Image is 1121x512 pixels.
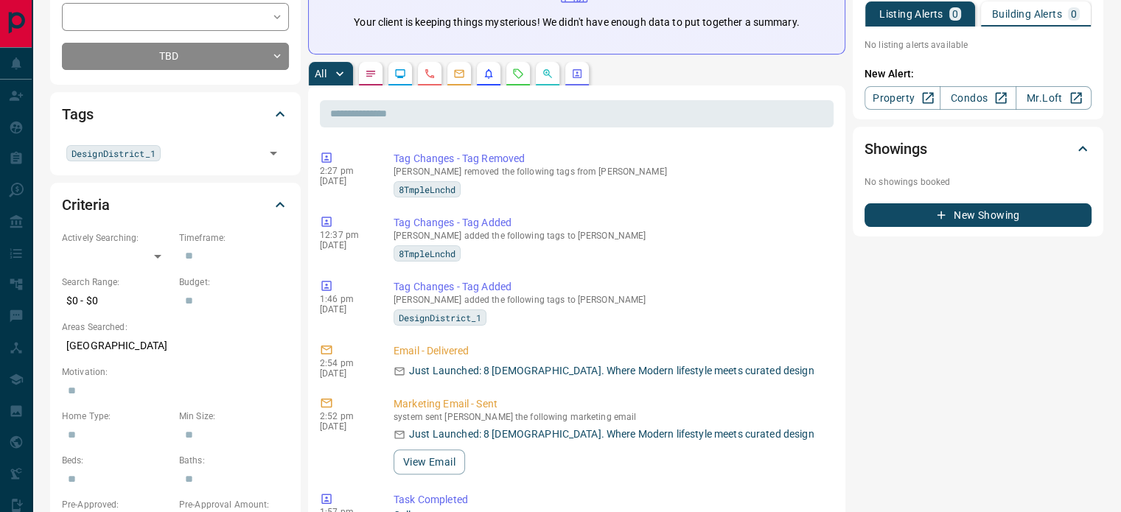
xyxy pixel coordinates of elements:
p: Tag Changes - Tag Added [394,279,828,295]
p: No listing alerts available [865,38,1092,52]
span: 8TmpleLnchd [399,246,455,261]
p: [DATE] [320,240,371,250]
p: Home Type: [62,410,172,423]
svg: Requests [512,68,524,80]
svg: Opportunities [542,68,553,80]
p: [DATE] [320,176,371,186]
p: 12:37 pm [320,230,371,240]
p: [PERSON_NAME] removed the following tags from [PERSON_NAME] [394,166,828,177]
p: Tag Changes - Tag Removed [394,151,828,166]
div: Showings [865,131,1092,166]
p: [PERSON_NAME] added the following tags to [PERSON_NAME] [394,295,828,305]
p: [DATE] [320,421,371,432]
h2: Criteria [62,193,110,217]
p: 2:54 pm [320,358,371,368]
p: Tag Changes - Tag Added [394,215,828,231]
svg: Emails [453,68,465,80]
div: Tags [62,97,289,132]
p: 0 [952,9,958,19]
p: Search Range: [62,276,172,289]
p: [PERSON_NAME] added the following tags to [PERSON_NAME] [394,231,828,241]
p: Beds: [62,454,172,467]
p: 0 [1071,9,1077,19]
button: Open [263,143,284,164]
p: 1:46 pm [320,294,371,304]
p: Min Size: [179,410,289,423]
span: DesignDistrict_1 [71,146,156,161]
p: $0 - $0 [62,289,172,313]
p: Email - Delivered [394,343,828,359]
svg: Lead Browsing Activity [394,68,406,80]
p: New Alert: [865,66,1092,82]
p: Budget: [179,276,289,289]
p: Areas Searched: [62,320,289,334]
svg: Listing Alerts [483,68,495,80]
p: [GEOGRAPHIC_DATA] [62,334,289,358]
p: Actively Searching: [62,231,172,245]
p: Your client is keeping things mysterious! We didn't have enough data to put together a summary. [354,15,799,30]
p: Just Launched: 8 [DEMOGRAPHIC_DATA]. Where Modern lifestyle meets curated design [409,363,814,379]
button: View Email [394,449,465,474]
p: Timeframe: [179,231,289,245]
p: All [315,69,326,79]
button: New Showing [865,203,1092,227]
div: TBD [62,43,289,70]
p: Pre-Approved: [62,498,172,511]
svg: Agent Actions [571,68,583,80]
p: Task Completed [394,492,828,508]
p: system sent [PERSON_NAME] the following marketing email [394,412,828,422]
p: Listing Alerts [879,9,943,19]
a: Mr.Loft [1016,86,1092,110]
h2: Tags [62,102,93,126]
p: 2:27 pm [320,166,371,176]
svg: Calls [424,68,436,80]
p: Motivation: [62,365,289,379]
div: Criteria [62,187,289,222]
p: Pre-Approval Amount: [179,498,289,511]
p: Marketing Email - Sent [394,396,828,412]
p: Just Launched: 8 [DEMOGRAPHIC_DATA]. Where Modern lifestyle meets curated design [409,427,814,442]
p: No showings booked [865,175,1092,189]
span: DesignDistrict_1 [399,310,481,325]
p: [DATE] [320,368,371,379]
p: Baths: [179,454,289,467]
p: [DATE] [320,304,371,315]
svg: Notes [365,68,377,80]
span: 8TmpleLnchd [399,182,455,197]
p: Building Alerts [992,9,1062,19]
a: Property [865,86,940,110]
h2: Showings [865,137,927,161]
a: Condos [940,86,1016,110]
p: 2:52 pm [320,411,371,421]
